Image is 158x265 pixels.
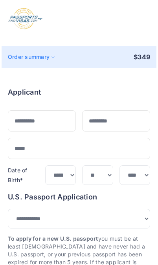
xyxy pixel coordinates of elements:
[8,235,98,242] strong: To apply for a new U.S. passport
[134,52,150,62] p: $
[8,167,28,184] label: Date of Birth*
[8,8,43,30] img: Logo
[8,192,150,203] h6: U.S. Passport Application
[8,53,55,61] div: Order summary
[138,53,150,61] span: 349
[8,87,41,98] h6: Applicant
